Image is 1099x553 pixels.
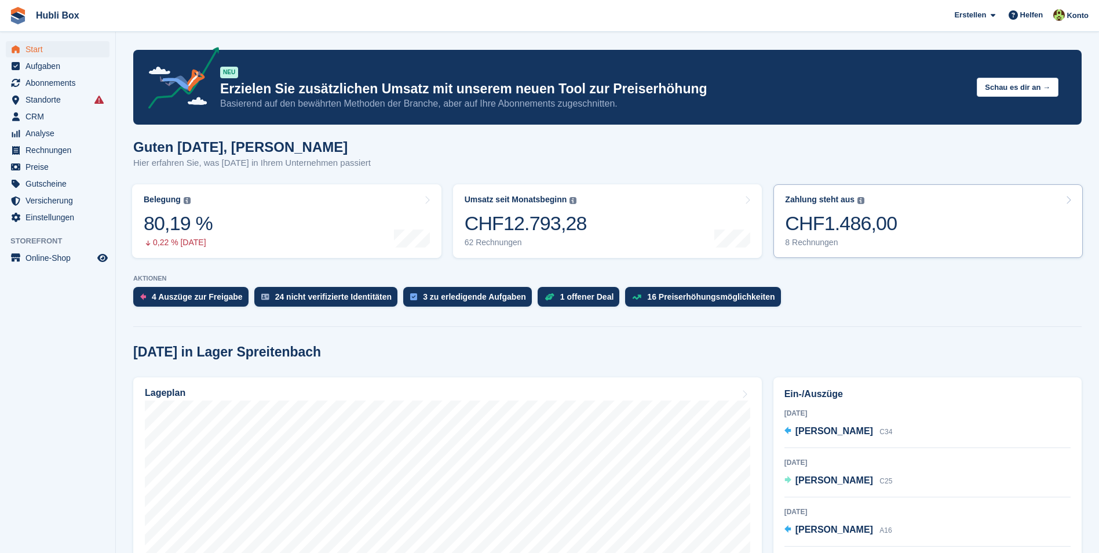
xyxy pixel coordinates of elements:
[25,250,95,266] span: Online-Shop
[144,195,181,205] div: Belegung
[784,523,892,538] a: [PERSON_NAME] A16
[25,58,95,74] span: Aufgaben
[6,108,109,125] a: menu
[785,238,897,248] div: 8 Rechnungen
[184,197,191,204] img: icon-info-grey-7440780725fd019a000dd9b08b2336e03edf1995a4989e88bcd33f0948082b44.svg
[569,197,576,204] img: icon-info-grey-7440780725fd019a000dd9b08b2336e03edf1995a4989e88bcd33f0948082b44.svg
[465,238,587,248] div: 62 Rechnungen
[6,209,109,225] a: menu
[144,238,213,248] div: 0,22 % [DATE]
[152,292,243,301] div: 4 Auszüge zur Freigabe
[140,293,146,300] img: move_outs_to_deallocate_icon-f764333ba52eb49d3ac5e1228854f67142a1ed5810a6f6cc68b1a99e826820c5.svg
[275,292,392,301] div: 24 nicht verifizierte Identitäten
[6,58,109,74] a: menu
[977,78,1058,97] button: Schau es dir an →
[647,292,775,301] div: 16 Preiserhöhungsmöglichkeiten
[9,7,27,24] img: stora-icon-8386f47178a22dfd0bd8f6a31ec36ba5ce8667c1dd55bd0f319d3a0aa187defe.svg
[6,192,109,209] a: menu
[6,250,109,266] a: Speisekarte
[6,92,109,108] a: menu
[773,184,1083,258] a: Zahlung steht aus CHF1.486,00 8 Rechnungen
[785,212,897,235] div: CHF1.486,00
[144,212,213,235] div: 80,19 %
[25,142,95,158] span: Rechnungen
[879,477,892,485] span: C25
[465,212,587,235] div: CHF12.793,28
[25,176,95,192] span: Gutscheine
[403,287,538,312] a: 3 zu erledigende Aufgaben
[1020,9,1043,21] span: Helfen
[954,9,986,21] span: Erstellen
[6,142,109,158] a: menu
[6,41,109,57] a: menu
[632,294,641,300] img: price_increase_opportunities-93ffe204e8149a01c8c9dc8f82e8f89637d9d84a8eef4429ea346261dce0b2c0.svg
[25,41,95,57] span: Start
[25,209,95,225] span: Einstellungen
[25,192,95,209] span: Versicherung
[784,387,1071,401] h2: Ein-/Auszüge
[6,75,109,91] a: menu
[145,388,185,398] h2: Lageplan
[785,195,855,205] div: Zahlung steht aus
[784,457,1071,468] div: [DATE]
[220,97,967,110] p: Basierend auf den bewährten Methoden der Branche, aber auf Ihre Abonnements zugeschnitten.
[133,157,371,170] p: Hier erfahren Sie, was [DATE] in Ihrem Unternehmen passiert
[879,526,892,534] span: A16
[784,408,1071,419] div: [DATE]
[132,184,441,258] a: Belegung 80,19 % 0,22 % [DATE]
[795,426,873,436] span: [PERSON_NAME]
[220,81,967,97] p: Erzielen Sie zusätzlichen Umsatz mit unserem neuen Tool zur Preiserhöhung
[6,125,109,141] a: menu
[10,235,115,247] span: Storefront
[138,47,220,113] img: price-adjustments-announcement-icon-8257ccfd72463d97f412b2fc003d46551f7dbcb40ab6d574587a9cd5c0d94...
[254,287,404,312] a: 24 nicht verifizierte Identitäten
[31,6,84,25] a: Hubli Box
[453,184,762,258] a: Umsatz seit Monatsbeginn CHF12.793,28 62 Rechnungen
[25,125,95,141] span: Analyse
[96,251,109,265] a: Vorschau-Shop
[25,92,95,108] span: Standorte
[784,424,893,439] a: [PERSON_NAME] C34
[545,293,554,301] img: deal-1b604bf984904fb50ccaf53a9ad4b4a5d6e5aea283cecdc64d6e3604feb123c2.svg
[6,176,109,192] a: menu
[1067,10,1089,21] span: Konto
[6,159,109,175] a: menu
[625,287,786,312] a: 16 Preiserhöhungsmöglichkeiten
[94,95,104,104] i: Es sind Fehler bei der Synchronisierung von Smart-Einträgen aufgetreten
[133,139,371,155] h1: Guten [DATE], [PERSON_NAME]
[879,428,892,436] span: C34
[560,292,614,301] div: 1 offener Deal
[538,287,626,312] a: 1 offener Deal
[1053,9,1065,21] img: Luca Space4you
[133,275,1082,282] p: AKTIONEN
[25,159,95,175] span: Preise
[423,292,526,301] div: 3 zu erledigende Aufgaben
[220,67,238,78] div: NEU
[795,525,873,534] span: [PERSON_NAME]
[261,293,269,300] img: verify_identity-adf6edd0f0f0b5bbfe63781bf79b02c33cf7c696d77639b501bdc392416b5a36.svg
[133,287,254,312] a: 4 Auszüge zur Freigabe
[410,293,417,300] img: task-75834270c22a3079a89374b754ae025e5fb1db73e45f91037f5363f120a921f8.svg
[784,474,893,489] a: [PERSON_NAME] C25
[857,197,864,204] img: icon-info-grey-7440780725fd019a000dd9b08b2336e03edf1995a4989e88bcd33f0948082b44.svg
[133,344,321,360] h2: [DATE] in Lager Spreitenbach
[25,108,95,125] span: CRM
[465,195,567,205] div: Umsatz seit Monatsbeginn
[784,507,1071,517] div: [DATE]
[795,475,873,485] span: [PERSON_NAME]
[25,75,95,91] span: Abonnements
